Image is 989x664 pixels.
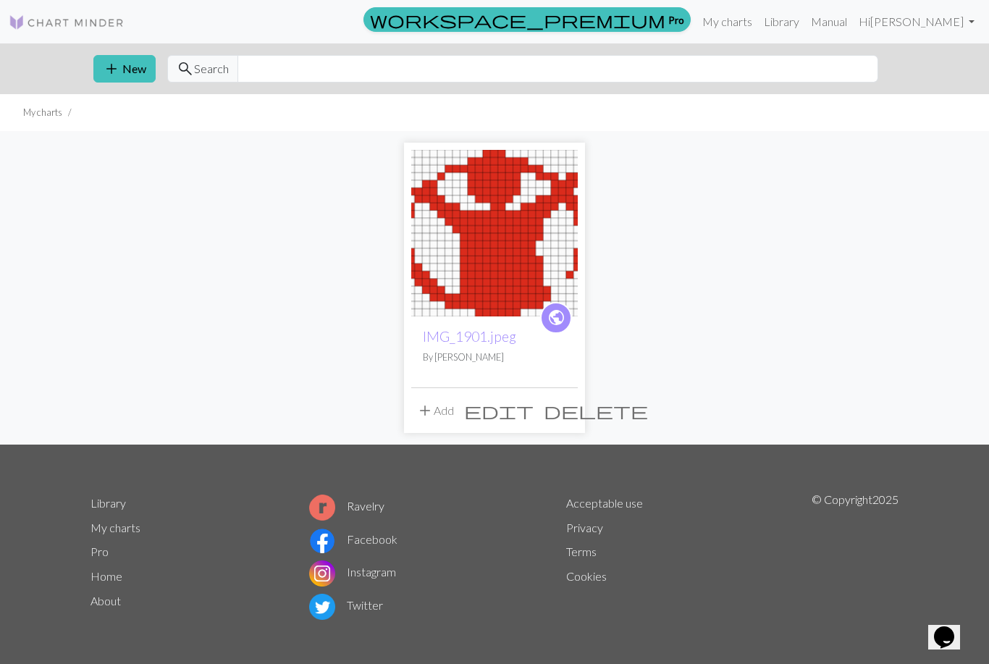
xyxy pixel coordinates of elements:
p: © Copyright 2025 [812,491,898,623]
span: Search [194,60,229,77]
a: IMG_1901.jpeg [423,328,516,345]
a: Home [91,569,122,583]
span: public [547,306,565,329]
a: Library [758,7,805,36]
a: public [540,302,572,334]
i: Edit [464,402,534,419]
a: Instagram [309,565,396,579]
a: About [91,594,121,608]
span: add [416,400,434,421]
i: public [547,303,565,332]
iframe: chat widget [928,606,975,650]
img: Ravelry logo [309,495,335,521]
p: By [PERSON_NAME] [423,350,566,364]
img: Facebook logo [309,528,335,554]
a: Twitter [309,598,383,612]
img: Twitter logo [309,594,335,620]
button: New [93,55,156,83]
button: Edit [459,397,539,424]
img: Logo [9,14,125,31]
button: Delete [539,397,653,424]
button: Add [411,397,459,424]
a: Library [91,496,126,510]
a: Facebook [309,532,397,546]
img: IMG_1901.jpeg [411,150,578,316]
a: Privacy [566,521,603,534]
li: My charts [23,106,62,119]
a: Hi[PERSON_NAME] [853,7,980,36]
a: My charts [91,521,140,534]
a: Manual [805,7,853,36]
a: My charts [696,7,758,36]
span: search [177,59,194,79]
img: Instagram logo [309,560,335,587]
a: Ravelry [309,499,384,513]
a: Cookies [566,569,607,583]
a: Pro [363,7,691,32]
span: edit [464,400,534,421]
a: Pro [91,545,109,558]
span: delete [544,400,648,421]
a: Terms [566,545,597,558]
span: workspace_premium [370,9,665,30]
span: add [103,59,120,79]
a: IMG_1901.jpeg [411,224,578,238]
a: Acceptable use [566,496,643,510]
